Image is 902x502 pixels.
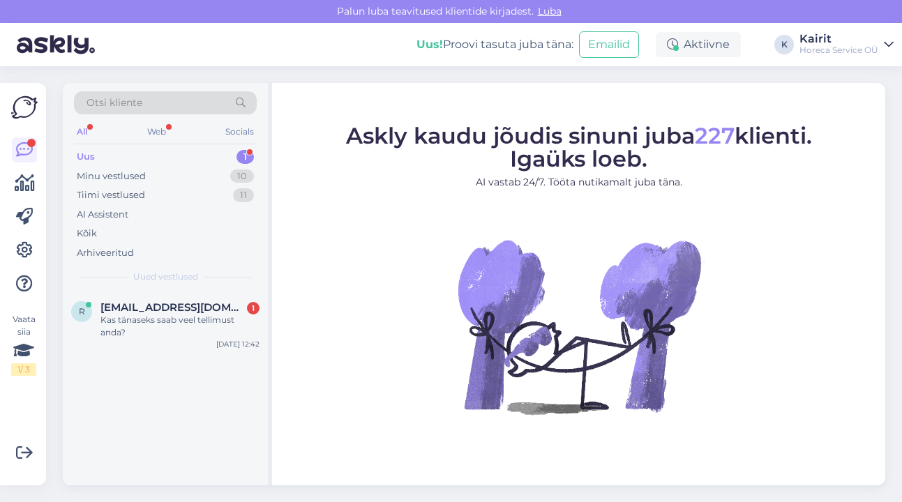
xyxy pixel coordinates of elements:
[223,123,257,141] div: Socials
[579,31,639,58] button: Emailid
[11,363,36,376] div: 1 / 3
[216,339,260,349] div: [DATE] 12:42
[100,301,246,314] span: restoran@carramba.ee
[247,302,260,314] div: 1
[77,169,146,183] div: Minu vestlused
[77,150,95,164] div: Uus
[230,169,254,183] div: 10
[534,5,566,17] span: Luba
[416,36,573,53] div: Proovi tasuta juba täna:
[453,201,705,452] img: No Chat active
[77,246,134,260] div: Arhiveeritud
[77,227,97,241] div: Kõik
[695,122,735,149] span: 227
[100,314,260,339] div: Kas tänaseks saab veel tellimust anda?
[11,94,38,121] img: Askly Logo
[11,313,36,376] div: Vaata siia
[346,175,812,190] p: AI vastab 24/7. Tööta nutikamalt juba täna.
[87,96,142,110] span: Otsi kliente
[144,123,169,141] div: Web
[799,45,878,56] div: Horeca Service OÜ
[77,208,128,222] div: AI Assistent
[774,35,794,54] div: K
[74,123,90,141] div: All
[799,33,878,45] div: Kairit
[133,271,198,283] span: Uued vestlused
[346,122,812,172] span: Askly kaudu jõudis sinuni juba klienti. Igaüks loeb.
[79,306,85,317] span: r
[799,33,894,56] a: KairitHoreca Service OÜ
[236,150,254,164] div: 1
[233,188,254,202] div: 11
[656,32,741,57] div: Aktiivne
[416,38,443,51] b: Uus!
[77,188,145,202] div: Tiimi vestlused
